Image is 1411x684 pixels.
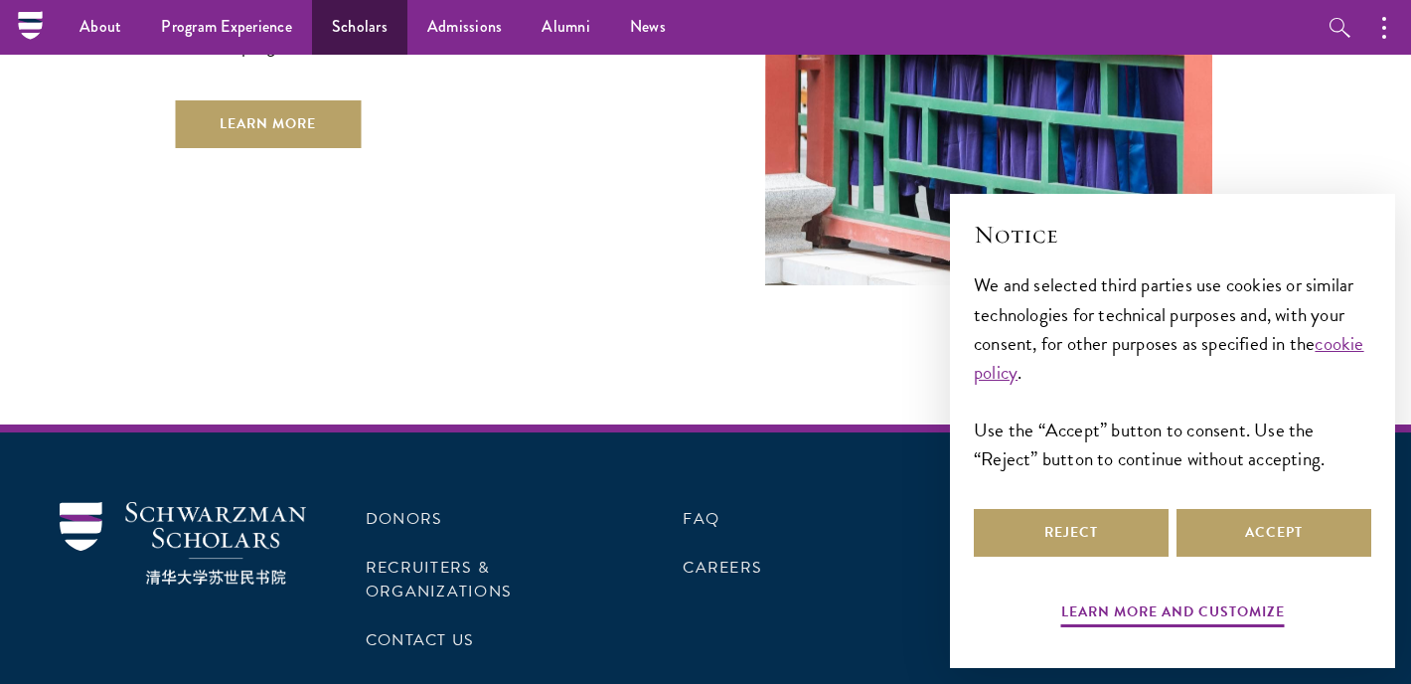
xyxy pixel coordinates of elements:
[175,100,361,148] a: Learn More
[366,507,442,531] a: Donors
[974,218,1371,252] h2: Notice
[683,556,762,580] a: Careers
[366,556,512,603] a: Recruiters & Organizations
[1176,509,1371,557] button: Accept
[974,270,1371,472] div: We and selected third parties use cookies or similar technologies for technical purposes and, wit...
[1061,599,1285,630] button: Learn more and customize
[974,509,1169,557] button: Reject
[366,628,474,652] a: Contact Us
[683,507,719,531] a: FAQ
[974,329,1364,387] a: cookie policy
[60,502,306,585] img: Schwarzman Scholars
